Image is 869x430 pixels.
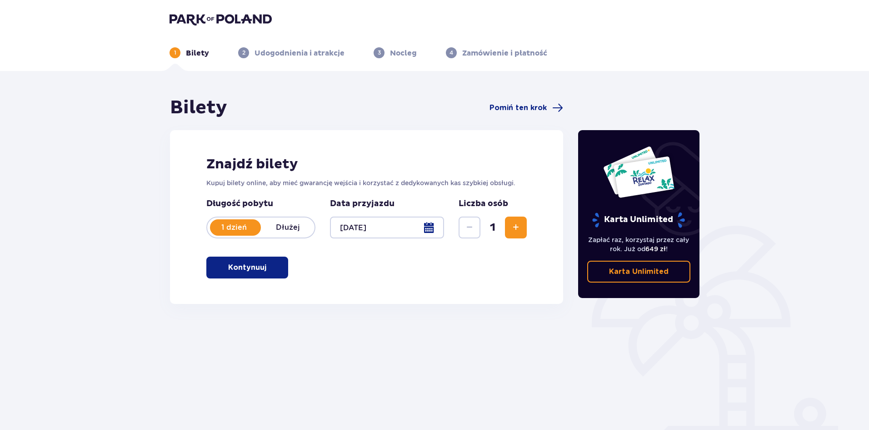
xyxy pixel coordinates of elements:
div: 2Udogodnienia i atrakcje [238,47,345,58]
img: Park of Poland logo [170,13,272,25]
p: Bilety [186,48,209,58]
button: Kontynuuj [206,257,288,278]
p: Karta Unlimited [609,267,669,277]
img: Dwie karty całoroczne do Suntago z napisem 'UNLIMITED RELAX', na białym tle z tropikalnymi liśćmi... [603,146,675,198]
p: 1 [174,49,176,57]
p: Udogodnienia i atrakcje [255,48,345,58]
a: Pomiń ten krok [489,102,563,113]
span: 1 [482,221,503,234]
p: 4 [449,49,453,57]
p: 3 [378,49,381,57]
span: 649 zł [645,245,666,253]
p: Dłużej [261,223,315,233]
button: Zmniejsz [459,217,480,238]
p: 1 dzień [207,223,261,233]
p: Nocleg [390,48,417,58]
div: 4Zamówienie i płatność [446,47,547,58]
div: 3Nocleg [374,47,417,58]
span: Pomiń ten krok [489,103,547,113]
p: Długość pobytu [206,198,315,209]
a: Karta Unlimited [587,261,691,283]
p: Zamówienie i płatność [462,48,547,58]
p: Zapłać raz, korzystaj przez cały rok. Już od ! [587,235,691,253]
h1: Bilety [170,96,227,119]
h2: Znajdź bilety [206,156,527,173]
p: Liczba osób [459,198,508,209]
div: 1Bilety [170,47,209,58]
p: Kupuj bilety online, aby mieć gwarancję wejścia i korzystać z dedykowanych kas szybkiej obsługi. [206,178,527,187]
button: Zwiększ [505,217,527,238]
p: 2 [242,49,245,57]
p: Kontynuuj [228,263,266,273]
p: Karta Unlimited [591,212,686,228]
p: Data przyjazdu [330,198,395,209]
